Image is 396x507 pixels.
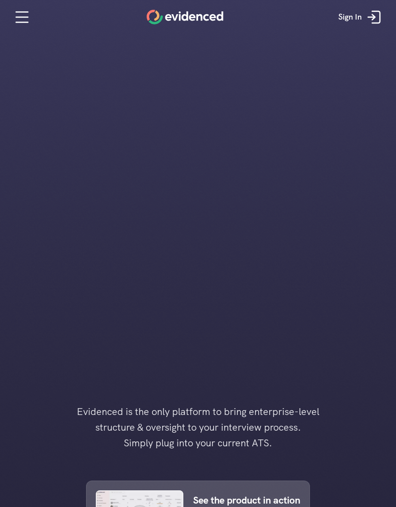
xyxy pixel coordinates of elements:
[142,104,254,133] h1: Run interviews you can rely on.
[338,11,362,23] p: Sign In
[331,2,391,32] a: Sign In
[61,404,335,451] h4: Evidenced is the only platform to bring enterprise-level structure & oversight to your interview ...
[147,10,223,24] a: Home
